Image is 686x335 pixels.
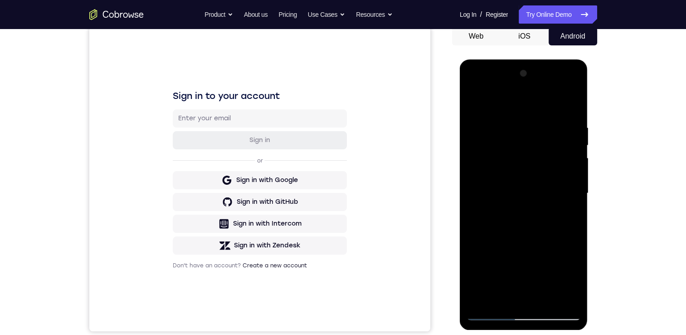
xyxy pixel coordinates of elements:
[204,5,233,24] button: Product
[147,170,209,179] div: Sign in with GitHub
[83,144,258,162] button: Sign in with Google
[452,27,501,45] button: Web
[244,5,268,24] a: About us
[549,27,597,45] button: Android
[460,5,477,24] a: Log In
[145,214,211,223] div: Sign in with Zendesk
[83,209,258,227] button: Sign in with Zendesk
[147,148,209,158] div: Sign in with Google
[500,27,549,45] button: iOS
[89,9,144,20] a: Go to the home page
[486,5,508,24] a: Register
[278,5,297,24] a: Pricing
[519,5,597,24] a: Try Online Demo
[83,166,258,184] button: Sign in with GitHub
[308,5,345,24] button: Use Cases
[89,27,430,331] iframe: Agent
[166,130,175,137] p: or
[153,235,218,241] a: Create a new account
[83,235,258,242] p: Don't have an account?
[356,5,393,24] button: Resources
[480,9,482,20] span: /
[83,187,258,206] button: Sign in with Intercom
[144,192,212,201] div: Sign in with Intercom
